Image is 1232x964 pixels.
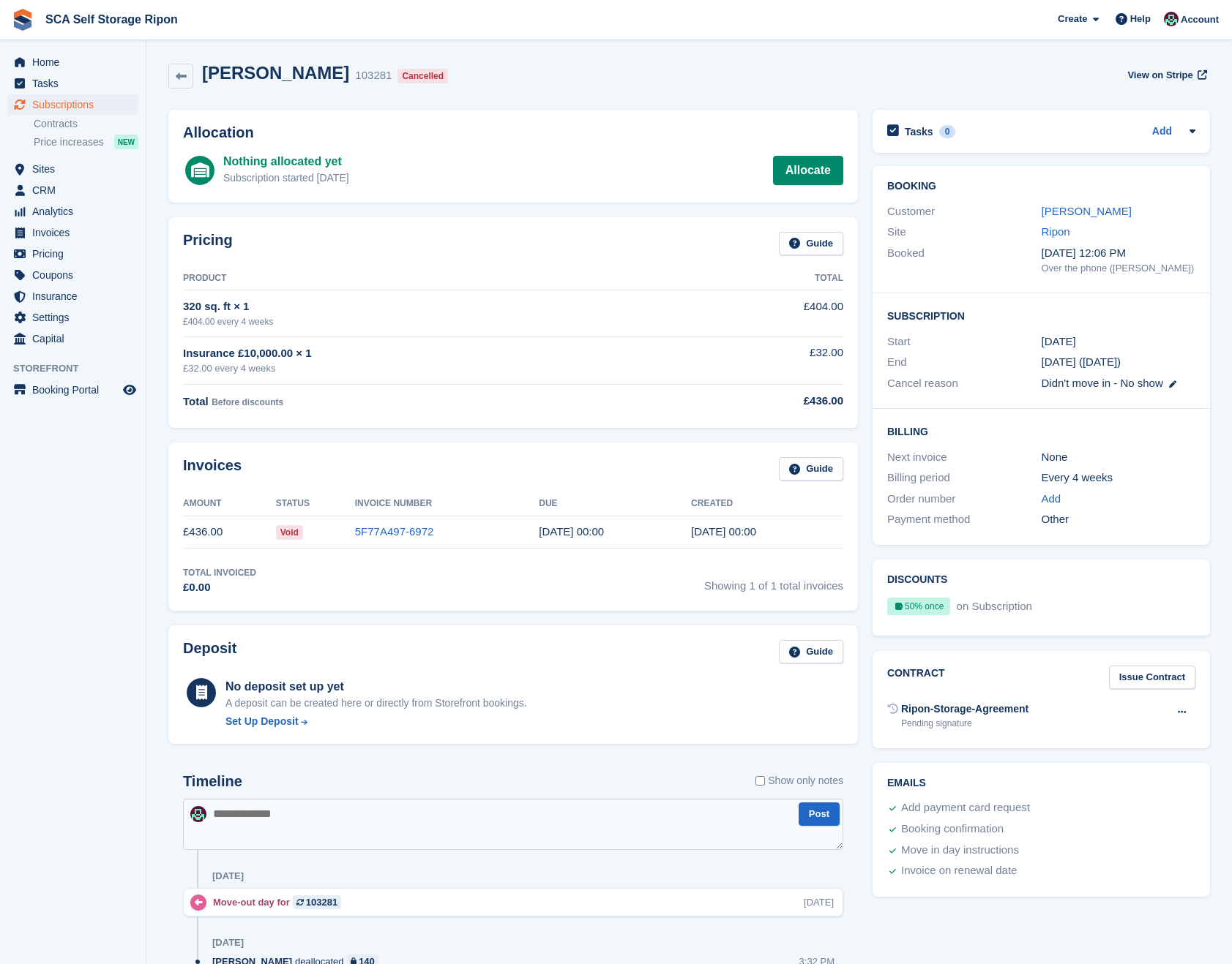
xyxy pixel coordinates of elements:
[32,286,120,306] span: Insurance
[1042,491,1061,508] a: Add
[799,802,840,826] button: Post
[901,701,1028,717] div: Ripon-Storage-Agreement
[901,842,1019,859] div: Move in day instructions
[355,67,392,84] div: 103281
[687,267,843,290] th: Total
[687,336,843,384] td: £32.00
[7,286,138,306] a: menu
[212,397,283,407] span: Before discounts
[223,170,349,186] div: Subscription started [DATE]
[32,380,120,400] span: Booking Portal
[773,156,843,185] a: Allocate
[887,308,1195,323] h2: Subscription
[901,862,1017,880] div: Invoice on renewal date
[7,159,138,179] a: menu
[7,380,138,400] a: menu
[1181,12,1219,27] span: Account
[7,307,138,328] a: menu
[183,579,256,596] div: £0.00
[539,492,691,516] th: Due
[779,640,843,664] a: Guide
[32,265,120,285] span: Coupons
[183,773,242,790] h2: Timeline
[887,598,950,615] div: 50% once
[779,457,843,481] a: Guide
[887,470,1042,486] div: Billing period
[32,180,120,200] span: CRM
[755,773,765,788] input: Show only notes
[7,94,138,115] a: menu
[190,806,206,822] img: Sam Chapman
[32,244,120,264] span: Pricing
[7,52,138,72] a: menu
[212,870,244,882] div: [DATE]
[34,135,104,149] span: Price increases
[887,181,1195,192] h2: Booking
[7,244,138,264] a: menu
[887,354,1042,371] div: End
[355,492,539,516] th: Invoice Number
[183,267,687,290] th: Product
[34,117,138,131] a: Contracts
[225,714,299,729] div: Set Up Deposit
[939,125,956,138] div: 0
[804,895,834,909] div: [DATE]
[687,290,843,336] td: £404.00
[1042,511,1196,528] div: Other
[32,94,120,115] span: Subscriptions
[32,222,120,243] span: Invoices
[183,345,687,362] div: Insurance £10,000.00 × 1
[32,328,120,349] span: Capital
[34,134,138,150] a: Price increases NEW
[691,525,756,538] time: 2025-09-12 23:00:25 UTC
[183,124,843,141] h2: Allocation
[901,799,1030,817] div: Add payment card request
[183,566,256,579] div: Total Invoiced
[32,52,120,72] span: Home
[1152,124,1172,140] a: Add
[755,773,843,788] label: Show only notes
[183,457,242,481] h2: Invoices
[32,159,120,179] span: Sites
[306,895,337,909] div: 103281
[7,265,138,285] a: menu
[13,361,146,376] span: Storefront
[121,381,138,399] a: Preview store
[901,821,1004,838] div: Booking confirmation
[32,201,120,222] span: Analytics
[1109,666,1195,690] a: Issue Contract
[7,180,138,200] a: menu
[1127,68,1192,83] span: View on Stripe
[887,491,1042,508] div: Order number
[7,201,138,222] a: menu
[32,73,120,94] span: Tasks
[183,361,687,376] div: £32.00 every 4 weeks
[183,516,276,549] td: £436.00
[12,9,34,31] img: stora-icon-8386f47178a22dfd0bd8f6a31ec36ba5ce8667c1dd55bd0f319d3a0aa187defe.svg
[1042,470,1196,486] div: Every 4 weeks
[276,492,355,516] th: Status
[1058,12,1087,26] span: Create
[779,232,843,256] a: Guide
[887,224,1042,241] div: Site
[887,423,1195,438] h2: Billing
[704,566,843,596] span: Showing 1 of 1 total invoices
[687,393,843,410] div: £436.00
[32,307,120,328] span: Settings
[1042,377,1163,389] span: Didn't move in - No show
[1042,261,1196,276] div: Over the phone ([PERSON_NAME])
[40,7,184,31] a: SCA Self Storage Ripon
[954,600,1032,612] span: on Subscription
[887,666,945,690] h2: Contract
[887,334,1042,350] div: Start
[691,492,843,516] th: Created
[7,73,138,94] a: menu
[1130,12,1151,26] span: Help
[539,525,604,538] time: 2025-09-13 23:00:00 UTC
[225,714,527,729] a: Set Up Deposit
[114,135,138,149] div: NEW
[905,125,933,138] h2: Tasks
[901,717,1028,730] div: Pending signature
[183,640,236,664] h2: Deposit
[1042,334,1076,350] time: 2025-09-12 23:00:00 UTC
